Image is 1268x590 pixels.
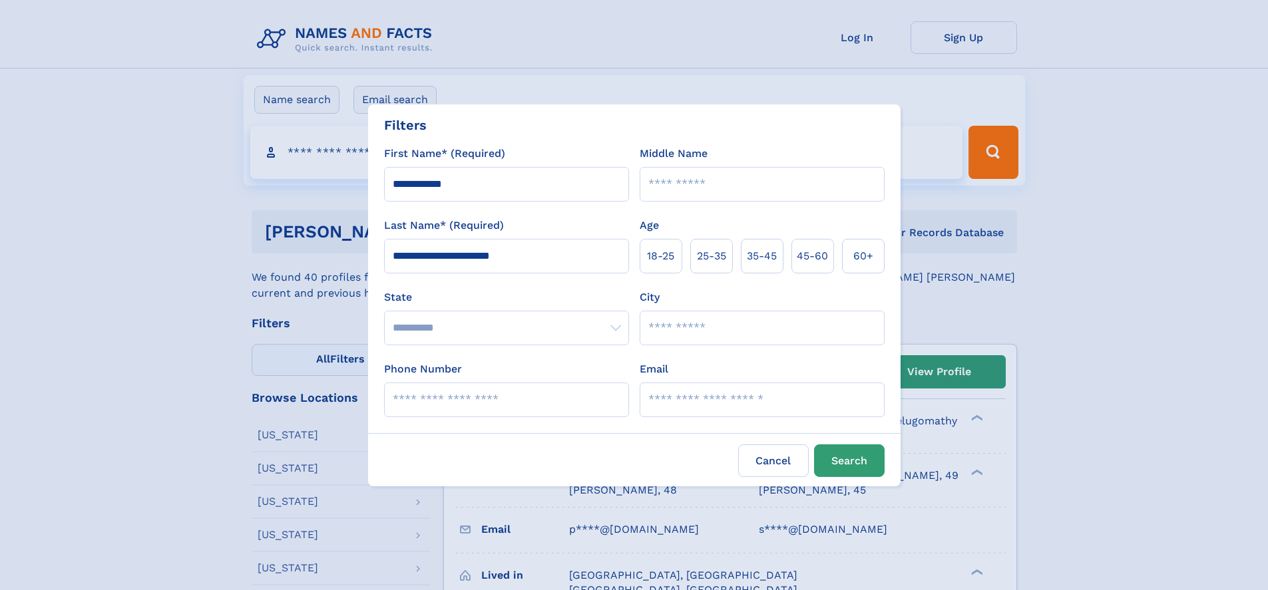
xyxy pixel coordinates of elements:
label: City [640,289,660,305]
label: Middle Name [640,146,708,162]
span: 60+ [853,248,873,264]
span: 35‑45 [747,248,777,264]
label: Cancel [738,444,809,477]
span: 18‑25 [647,248,674,264]
label: Last Name* (Required) [384,218,504,233]
label: Age [640,218,659,233]
div: Filters [384,115,427,135]
span: 45‑60 [797,248,828,264]
label: Email [640,361,668,377]
label: State [384,289,629,305]
span: 25‑35 [697,248,726,264]
label: First Name* (Required) [384,146,505,162]
label: Phone Number [384,361,462,377]
button: Search [814,444,885,477]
